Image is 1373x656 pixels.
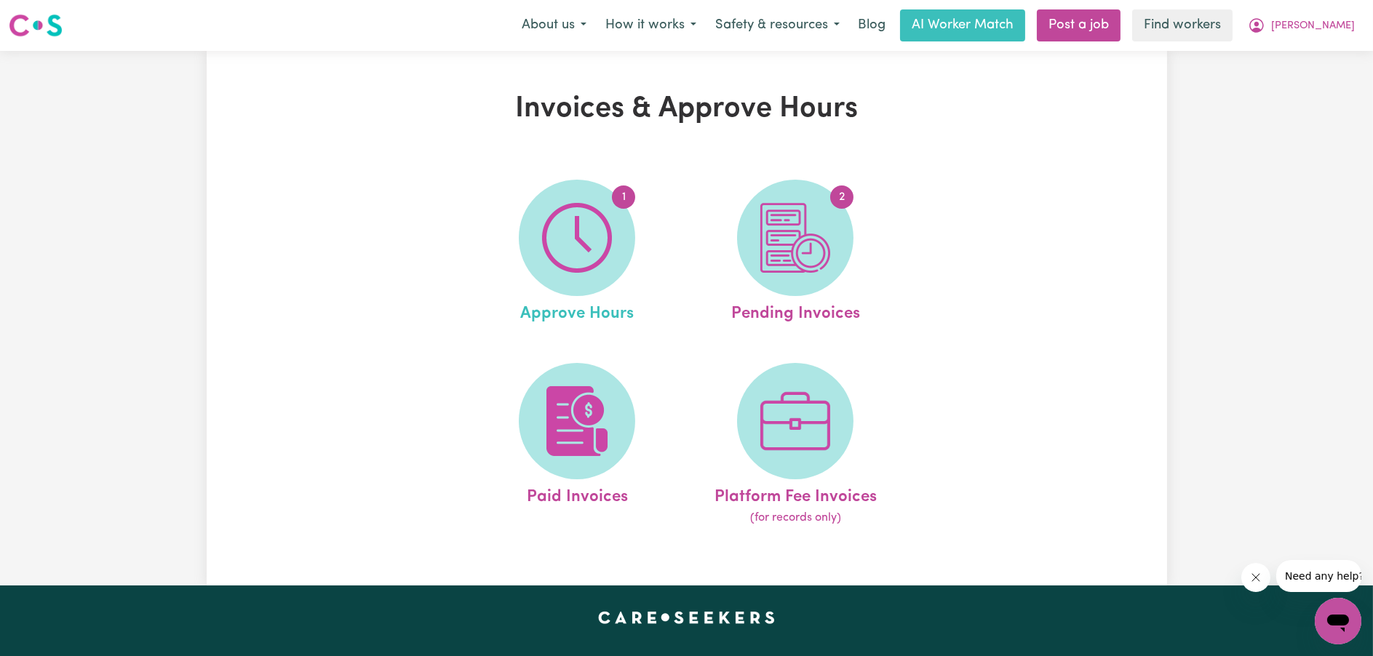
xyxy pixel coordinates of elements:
iframe: Message from company [1276,560,1361,592]
a: Careseekers logo [9,9,63,42]
span: Platform Fee Invoices [715,479,877,510]
a: Find workers [1132,9,1233,41]
a: Approve Hours [472,180,682,327]
span: (for records only) [750,509,841,527]
span: 2 [830,185,853,209]
span: Need any help? [9,10,88,22]
a: Paid Invoices [472,363,682,527]
button: How it works [596,10,706,41]
button: Safety & resources [706,10,849,41]
iframe: Button to launch messaging window [1315,598,1361,644]
button: My Account [1238,10,1364,41]
a: AI Worker Match [900,9,1025,41]
button: About us [512,10,596,41]
a: Post a job [1037,9,1121,41]
span: Paid Invoices [527,479,628,510]
img: Careseekers logo [9,12,63,39]
h1: Invoices & Approve Hours [375,92,998,127]
span: [PERSON_NAME] [1271,18,1355,34]
iframe: Close message [1241,563,1270,592]
span: Pending Invoices [731,296,860,327]
span: Approve Hours [520,296,634,327]
a: Pending Invoices [691,180,900,327]
span: 1 [612,185,635,209]
a: Blog [849,9,894,41]
a: Careseekers home page [598,612,775,623]
a: Platform Fee Invoices(for records only) [691,363,900,527]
